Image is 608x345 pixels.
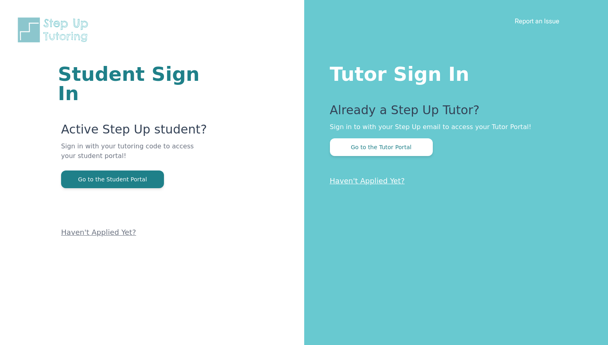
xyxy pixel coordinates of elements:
[61,175,164,183] a: Go to the Student Portal
[61,122,208,142] p: Active Step Up student?
[61,228,136,236] a: Haven't Applied Yet?
[61,142,208,170] p: Sign in with your tutoring code to access your student portal!
[58,64,208,103] h1: Student Sign In
[16,16,93,44] img: Step Up Tutoring horizontal logo
[330,61,576,84] h1: Tutor Sign In
[61,170,164,188] button: Go to the Student Portal
[330,122,576,132] p: Sign in to with your Step Up email to access your Tutor Portal!
[515,17,559,25] a: Report an Issue
[330,138,433,156] button: Go to the Tutor Portal
[330,143,433,151] a: Go to the Tutor Portal
[330,177,405,185] a: Haven't Applied Yet?
[330,103,576,122] p: Already a Step Up Tutor?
